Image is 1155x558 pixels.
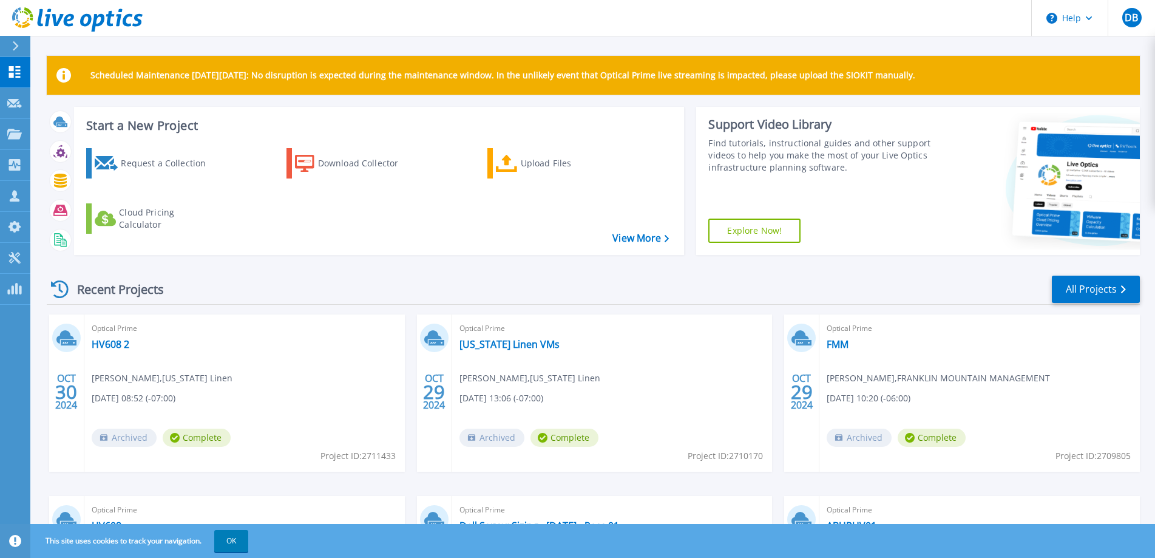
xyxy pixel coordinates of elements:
span: [DATE] 10:20 (-06:00) [827,392,910,405]
div: Recent Projects [47,274,180,304]
span: Project ID: 2710170 [688,449,763,463]
a: Upload Files [487,148,623,179]
a: All Projects [1052,276,1140,303]
a: HV608 [92,520,121,532]
span: [PERSON_NAME] , FRANKLIN MOUNTAIN MANAGEMENT [827,372,1050,385]
span: Archived [827,429,892,447]
span: [PERSON_NAME] , [US_STATE] Linen [92,372,232,385]
span: Complete [163,429,231,447]
div: Find tutorials, instructional guides and other support videos to help you make the most of your L... [708,137,934,174]
span: 29 [791,387,813,397]
div: Download Collector [318,151,415,175]
a: [US_STATE] Linen VMs [459,338,560,350]
p: Scheduled Maintenance [DATE][DATE]: No disruption is expected during the maintenance window. In t... [90,70,915,80]
button: OK [214,530,248,552]
div: Upload Files [521,151,618,175]
a: Dell Server Sizing - [DATE] - Pass 01 [459,520,619,532]
span: 30 [55,387,77,397]
span: [DATE] 13:06 (-07:00) [459,392,543,405]
div: OCT 2024 [790,370,813,414]
a: Download Collector [286,148,422,179]
div: Support Video Library [708,117,934,132]
span: Optical Prime [459,503,765,517]
a: Cloud Pricing Calculator [86,203,222,234]
div: OCT 2024 [422,370,445,414]
span: This site uses cookies to track your navigation. [33,530,248,552]
span: Optical Prime [827,322,1133,335]
span: Optical Prime [827,503,1133,517]
a: View More [612,233,669,244]
span: Optical Prime [92,322,398,335]
span: Project ID: 2711433 [320,449,396,463]
span: Complete [898,429,966,447]
span: Project ID: 2709805 [1055,449,1131,463]
span: [PERSON_NAME] , [US_STATE] Linen [459,372,600,385]
a: Explore Now! [708,219,801,243]
div: Request a Collection [121,151,218,175]
span: Complete [530,429,598,447]
a: HV608 2 [92,338,129,350]
span: Archived [459,429,524,447]
div: Cloud Pricing Calculator [119,206,216,231]
div: OCT 2024 [55,370,78,414]
span: DB [1125,13,1138,22]
span: [DATE] 08:52 (-07:00) [92,392,175,405]
span: 29 [423,387,445,397]
a: FMM [827,338,848,350]
span: Archived [92,429,157,447]
h3: Start a New Project [86,119,669,132]
a: ABHRHV01 [827,520,876,532]
span: Optical Prime [92,503,398,517]
span: Optical Prime [459,322,765,335]
a: Request a Collection [86,148,222,179]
